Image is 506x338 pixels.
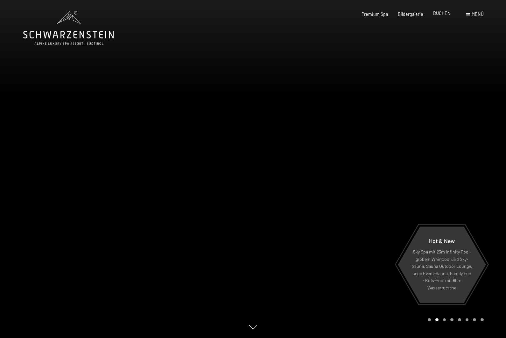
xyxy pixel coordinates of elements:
[362,11,388,17] a: Premium Spa
[411,249,472,292] p: Sky Spa mit 23m Infinity Pool, großem Whirlpool und Sky-Sauna, Sauna Outdoor Lounge, neue Event-S...
[435,318,439,321] div: Carousel Page 2 (Current Slide)
[450,318,453,321] div: Carousel Page 4
[481,318,484,321] div: Carousel Page 8
[425,318,483,321] div: Carousel Pagination
[472,11,484,17] span: Menü
[473,318,476,321] div: Carousel Page 7
[397,226,486,303] a: Hot & New Sky Spa mit 23m Infinity Pool, großem Whirlpool und Sky-Sauna, Sauna Outdoor Lounge, ne...
[428,318,431,321] div: Carousel Page 1
[466,318,469,321] div: Carousel Page 6
[398,11,423,17] a: Bildergalerie
[458,318,461,321] div: Carousel Page 5
[443,318,446,321] div: Carousel Page 3
[433,10,451,16] a: BUCHEN
[429,237,455,244] span: Hot & New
